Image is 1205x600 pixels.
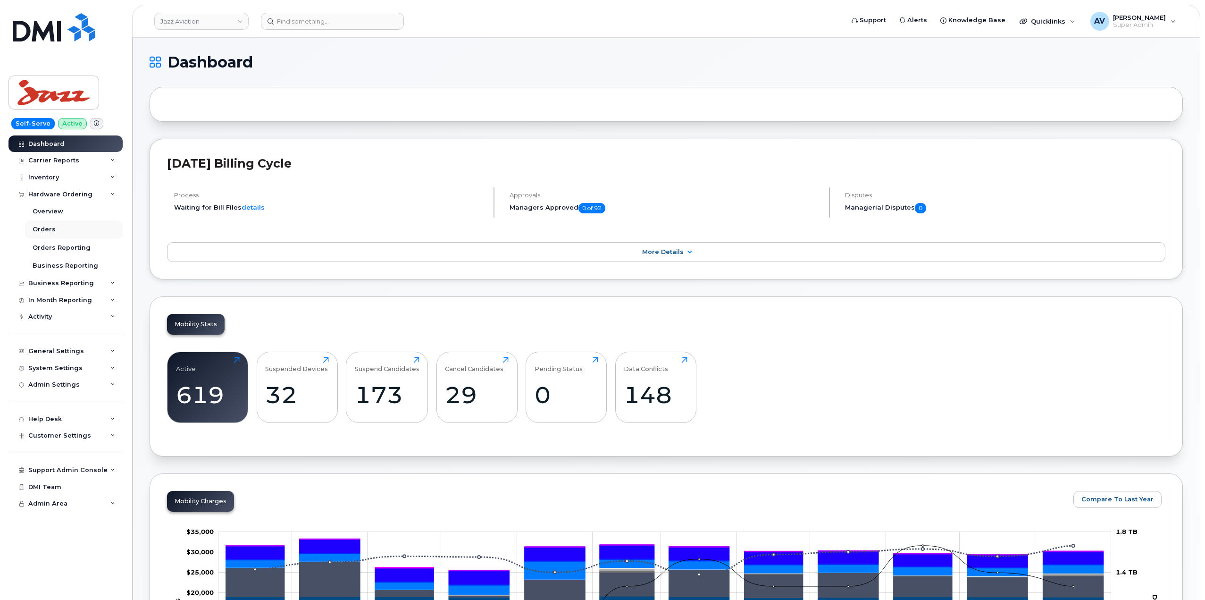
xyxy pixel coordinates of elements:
tspan: 1.8 TB [1116,528,1138,535]
g: $0 [186,528,214,535]
h5: Managers Approved [510,203,821,213]
div: 148 [624,381,687,409]
tspan: $20,000 [186,589,214,596]
span: 0 of 92 [578,203,605,213]
tspan: $35,000 [186,528,214,535]
a: Suspend Candidates173 [355,357,419,417]
div: Suspend Candidates [355,357,419,372]
span: Dashboard [167,55,253,69]
div: 619 [176,381,240,409]
a: Data Conflicts148 [624,357,687,417]
g: $0 [186,548,214,556]
g: $0 [186,568,214,576]
h4: Approvals [510,192,821,199]
a: Suspended Devices32 [265,357,329,417]
span: More Details [642,248,684,255]
div: 173 [355,381,419,409]
a: Active619 [176,357,240,417]
div: Cancel Candidates [445,357,503,372]
tspan: $25,000 [186,568,214,576]
div: Data Conflicts [624,357,668,372]
h2: [DATE] Billing Cycle [167,156,1165,170]
a: details [242,203,265,211]
li: Waiting for Bill Files [174,203,485,212]
h4: Process [174,192,485,199]
h5: Managerial Disputes [845,203,1165,213]
div: 32 [265,381,329,409]
tspan: 1.4 TB [1116,568,1138,576]
button: Compare To Last Year [1073,491,1162,508]
g: HST [226,540,1104,584]
div: Active [176,357,196,372]
span: 0 [915,203,926,213]
div: Suspended Devices [265,357,328,372]
div: 0 [535,381,598,409]
div: Pending Status [535,357,583,372]
g: $0 [186,589,214,596]
h4: Disputes [845,192,1165,199]
div: 29 [445,381,509,409]
a: Pending Status0 [535,357,598,417]
a: Cancel Candidates29 [445,357,509,417]
span: Compare To Last Year [1081,495,1154,504]
tspan: $30,000 [186,548,214,556]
